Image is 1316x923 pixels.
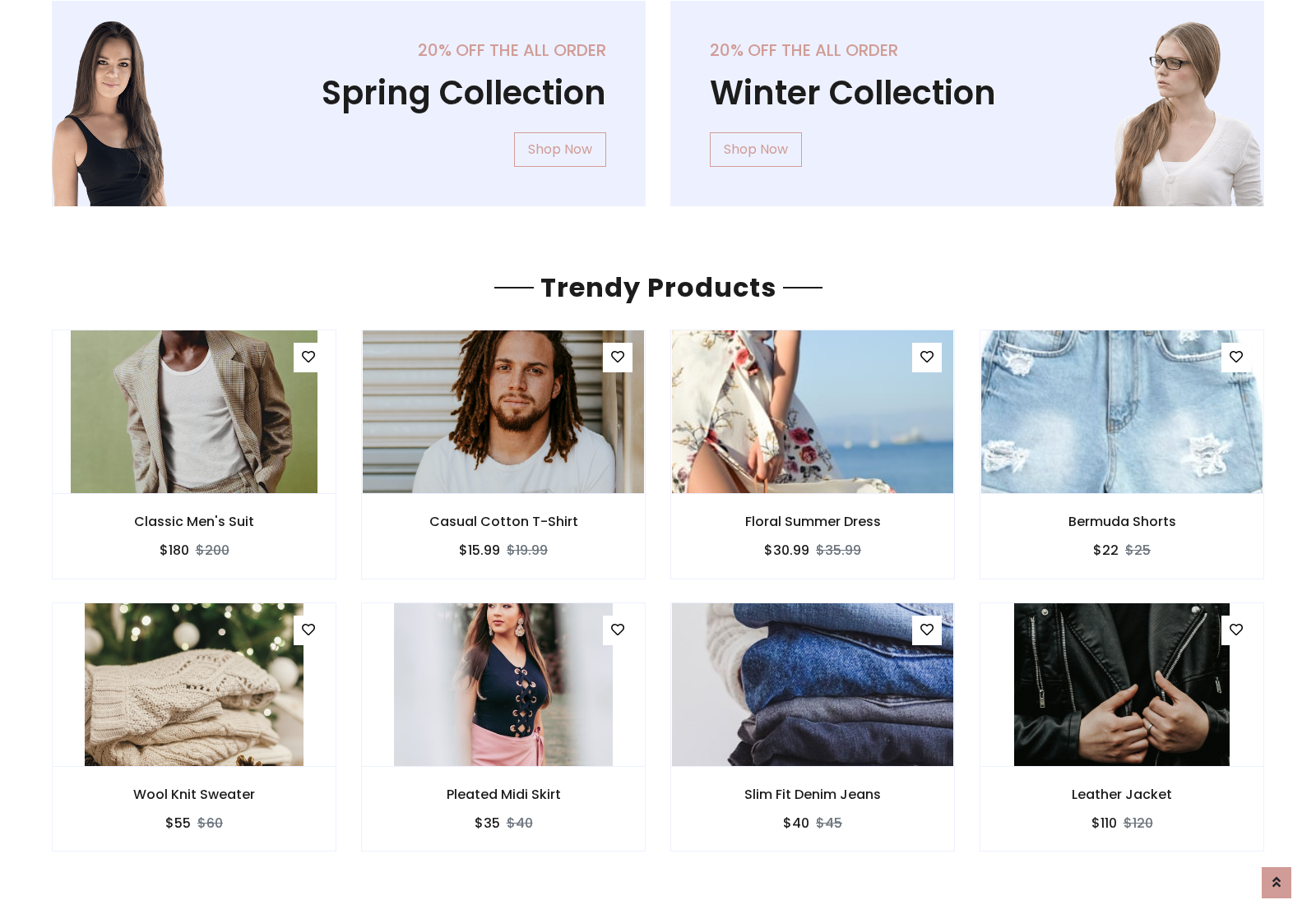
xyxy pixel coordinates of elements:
[764,542,809,558] h6: $30.99
[165,815,191,831] h6: $55
[196,541,229,560] del: $200
[362,514,645,529] h6: Casual Cotton T-Shirt
[816,814,842,833] del: $45
[671,514,954,529] h6: Floral Summer Dress
[710,73,1225,113] h1: Winter Collection
[507,814,533,833] del: $40
[816,541,861,560] del: $35.99
[710,132,802,167] a: Shop Now
[980,787,1263,802] h6: Leather Jacket
[783,815,809,831] h6: $40
[1125,541,1151,560] del: $25
[1124,814,1153,833] del: $120
[507,541,548,560] del: $19.99
[534,269,783,306] span: Trendy Products
[980,514,1263,529] h6: Bermuda Shorts
[160,542,189,558] h6: $180
[91,73,606,113] h1: Spring Collection
[53,514,336,529] h6: Classic Men's Suit
[1091,815,1117,831] h6: $110
[475,815,500,831] h6: $35
[91,40,606,60] h5: 20% off the all order
[710,40,1225,60] h5: 20% off the all order
[53,787,336,802] h6: Wool Knit Sweater
[459,542,500,558] h6: $15.99
[1093,542,1119,558] h6: $22
[362,787,645,802] h6: Pleated Midi Skirt
[197,814,223,833] del: $60
[671,787,954,802] h6: Slim Fit Denim Jeans
[514,132,606,167] a: Shop Now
